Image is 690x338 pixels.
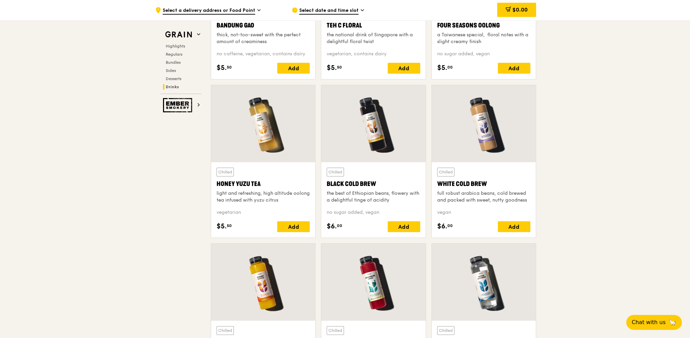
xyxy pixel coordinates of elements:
[447,64,453,70] span: 00
[217,21,310,30] div: Bandung Gao
[327,209,420,216] div: no sugar added, vegan
[217,179,310,189] div: Honey Yuzu Tea
[437,63,447,73] span: $5.
[327,221,337,231] span: $6.
[277,221,310,232] div: Add
[632,318,666,326] span: Chat with us
[327,168,344,176] div: Chilled
[337,223,342,228] span: 00
[512,6,528,13] span: $0.00
[217,326,234,335] div: Chilled
[277,63,310,74] div: Add
[388,221,420,232] div: Add
[437,326,454,335] div: Chilled
[217,190,310,204] div: light and refreshing, high altitude oolong tea infused with yuzu citrus
[437,190,530,204] div: full robust arabica beans, cold brewed and packed with sweet, nutty goodness
[498,63,530,74] div: Add
[217,51,310,57] div: no caffeine, vegetarian, contains dairy
[437,179,530,189] div: White Cold Brew
[166,68,176,73] span: Sides
[227,223,232,228] span: 50
[163,98,194,112] img: Ember Smokery web logo
[437,21,530,30] div: Four Seasons Oolong
[327,179,420,189] div: Black Cold Brew
[166,60,181,65] span: Bundles
[437,168,454,176] div: Chilled
[166,44,185,49] span: Highlights
[668,318,676,326] span: 🦙
[166,76,181,81] span: Desserts
[498,221,530,232] div: Add
[217,63,227,73] span: $5.
[163,29,194,41] img: Grain web logo
[227,64,232,70] span: 50
[337,64,342,70] span: 50
[166,52,182,57] span: Regulars
[447,223,453,228] span: 00
[327,190,420,204] div: the best of Ethiopian beans, flowery with a delightful tinge of acidity
[327,326,344,335] div: Chilled
[166,84,179,89] span: Drinks
[437,209,530,216] div: vegan
[437,221,447,231] span: $6.
[217,209,310,216] div: vegetarian
[626,315,682,330] button: Chat with us🦙
[299,7,359,15] span: Select date and time slot
[388,63,420,74] div: Add
[217,221,227,231] span: $5.
[327,63,337,73] span: $5.
[327,51,420,57] div: vegetarian, contains dairy
[437,51,530,57] div: no sugar added, vegan
[163,7,255,15] span: Select a delivery address or Food Point
[437,32,530,45] div: a Taiwanese special, floral notes with a slight creamy finish
[217,32,310,45] div: thick, not-too-sweet with the perfect amount of creaminess
[327,21,420,30] div: Teh C Floral
[217,168,234,176] div: Chilled
[327,32,420,45] div: the national drink of Singapore with a delightful floral twist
